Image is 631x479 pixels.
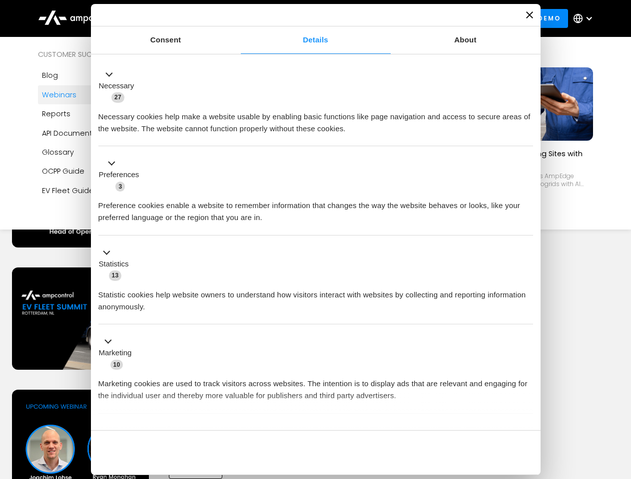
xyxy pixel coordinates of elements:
button: Marketing (10) [98,336,138,371]
button: Close banner [526,11,533,18]
span: 2 [165,426,174,436]
a: Glossary [38,143,162,162]
label: Preferences [99,169,139,181]
div: Marketing cookies are used to track visitors across websites. The intention is to display ads tha... [98,370,533,402]
a: OCPP Guide [38,162,162,181]
a: Blog [38,66,162,85]
div: Blog [42,70,58,81]
div: Webinars [42,89,76,100]
a: About [391,26,541,54]
div: Necessary cookies help make a website usable by enabling basic functions like page navigation and... [98,103,533,135]
div: EV Fleet Guide [42,185,94,196]
a: Reports [38,104,162,123]
label: Necessary [99,80,134,92]
div: API Documentation [42,128,111,139]
div: Customer success [38,49,162,60]
label: Statistics [99,258,129,270]
a: Consent [91,26,241,54]
div: Reports [42,108,70,119]
span: 3 [115,182,125,192]
span: 27 [111,92,124,102]
button: Statistics (13) [98,246,135,281]
span: 10 [110,360,123,370]
div: Glossary [42,147,74,158]
div: Preference cookies enable a website to remember information that changes the way the website beha... [98,192,533,224]
a: EV Fleet Guide [38,181,162,200]
label: Marketing [99,347,132,359]
button: Okay [389,438,533,467]
button: Preferences (3) [98,158,145,193]
span: 13 [109,270,122,280]
button: Necessary (27) [98,68,140,103]
div: OCPP Guide [42,166,84,177]
button: Unclassified (2) [98,425,180,437]
a: Details [241,26,391,54]
div: Statistic cookies help website owners to understand how visitors interact with websites by collec... [98,281,533,313]
a: Webinars [38,85,162,104]
a: API Documentation [38,124,162,143]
